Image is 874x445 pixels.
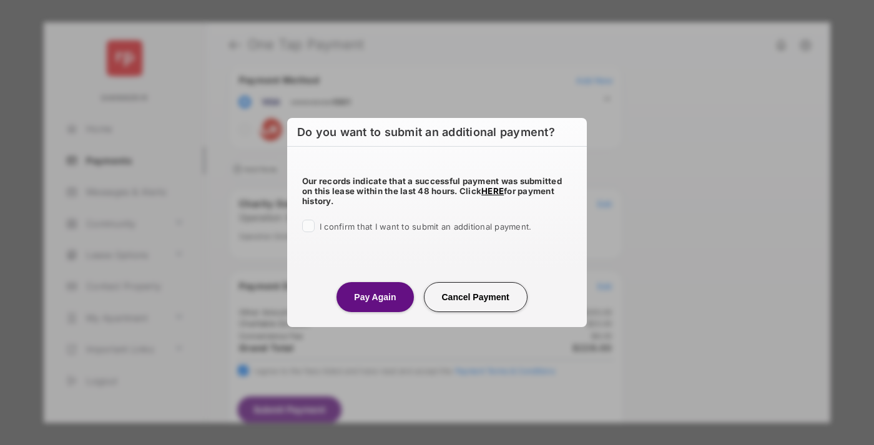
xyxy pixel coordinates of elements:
a: HERE [481,186,504,196]
button: Pay Again [336,282,413,312]
button: Cancel Payment [424,282,528,312]
h5: Our records indicate that a successful payment was submitted on this lease within the last 48 hou... [302,176,572,206]
span: I confirm that I want to submit an additional payment. [320,222,531,232]
h6: Do you want to submit an additional payment? [287,118,587,147]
